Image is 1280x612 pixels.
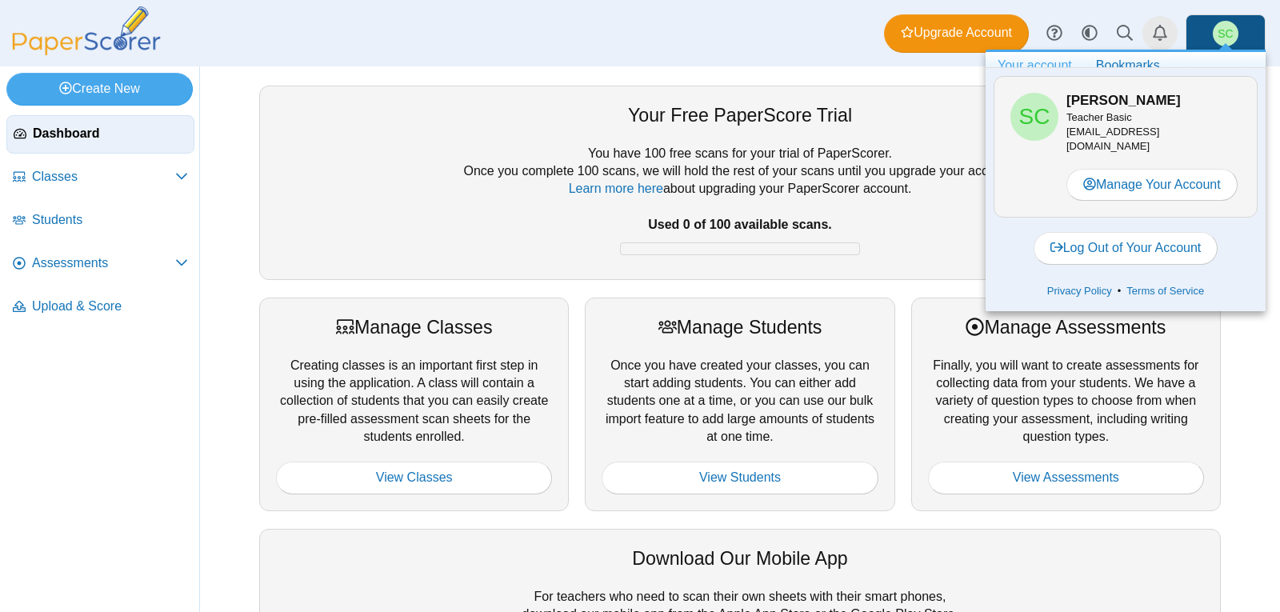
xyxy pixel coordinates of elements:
[1034,232,1218,264] a: Log Out of Your Account
[1084,52,1172,79] a: Bookmarks
[1010,93,1058,141] span: Sydney Canevari
[1066,91,1241,110] h3: [PERSON_NAME]
[6,158,194,197] a: Classes
[901,24,1012,42] span: Upgrade Account
[928,462,1204,494] a: View Assessments
[585,298,894,511] div: Once you have created your classes, you can start adding students. You can either add students on...
[6,288,194,326] a: Upload & Score
[1042,283,1118,299] a: Privacy Policy
[6,202,194,240] a: Students
[648,218,831,231] b: Used 0 of 100 available scans.
[6,6,166,55] img: PaperScorer
[276,546,1204,571] div: Download Our Mobile App
[1066,169,1238,201] a: Manage Your Account
[1066,110,1241,154] div: [EMAIL_ADDRESS][DOMAIN_NAME]
[1213,21,1238,46] span: Sydney Canevari
[6,44,166,58] a: PaperScorer
[32,298,188,315] span: Upload & Score
[911,298,1221,511] div: Finally, you will want to create assessments for collecting data from your students. We have a va...
[32,168,175,186] span: Classes
[1186,14,1266,53] a: Sydney Canevari
[986,52,1084,79] a: Your account
[1121,283,1210,299] a: Terms of Service
[994,279,1258,303] div: •
[884,14,1029,53] a: Upgrade Account
[276,145,1204,263] div: You have 100 free scans for your trial of PaperScorer. Once you complete 100 scans, we will hold ...
[602,314,878,340] div: Manage Students
[6,73,193,105] a: Create New
[6,245,194,283] a: Assessments
[32,211,188,229] span: Students
[259,298,569,511] div: Creating classes is an important first step in using the application. A class will contain a coll...
[1066,111,1132,123] span: Teacher Basic
[1142,16,1178,51] a: Alerts
[276,102,1204,128] div: Your Free PaperScore Trial
[928,314,1204,340] div: Manage Assessments
[1019,106,1050,128] span: Sydney Canevari
[33,125,187,142] span: Dashboard
[32,254,175,272] span: Assessments
[1218,28,1233,39] span: Sydney Canevari
[602,462,878,494] a: View Students
[276,314,552,340] div: Manage Classes
[6,115,194,154] a: Dashboard
[569,182,663,195] a: Learn more here
[276,462,552,494] a: View Classes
